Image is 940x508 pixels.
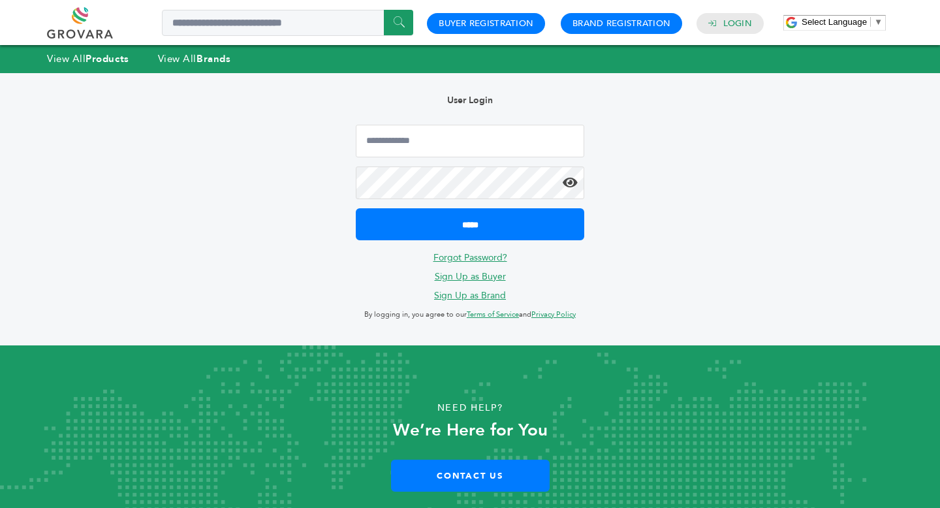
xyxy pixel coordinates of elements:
a: Brand Registration [572,18,670,29]
input: Password [356,167,584,199]
strong: Brands [196,52,230,65]
a: Login [723,18,752,29]
a: Privacy Policy [531,310,576,319]
a: Select Language​ [802,17,883,27]
a: Terms of Service [467,310,519,319]
b: User Login [447,94,493,106]
p: Need Help? [47,398,893,418]
a: Sign Up as Brand [434,289,506,302]
a: Buyer Registration [439,18,533,29]
strong: Products [86,52,129,65]
input: Search a product or brand... [162,10,413,36]
span: ▼ [874,17,883,27]
span: Select Language [802,17,867,27]
a: View AllProducts [47,52,129,65]
strong: We’re Here for You [393,419,548,442]
a: View AllBrands [158,52,231,65]
a: Forgot Password? [433,251,507,264]
input: Email Address [356,125,584,157]
a: Sign Up as Buyer [435,270,506,283]
p: By logging in, you agree to our and [356,307,584,323]
a: Contact Us [391,460,550,492]
span: ​ [870,17,871,27]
